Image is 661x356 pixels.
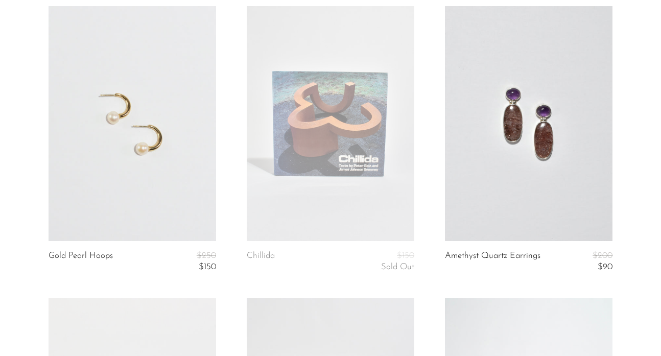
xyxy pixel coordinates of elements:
span: $150 [397,251,414,260]
a: Gold Pearl Hoops [49,251,113,272]
span: $150 [199,263,216,271]
span: Sold Out [381,263,414,271]
span: $90 [598,263,612,271]
a: Chillida [247,251,275,272]
span: $250 [197,251,216,260]
span: $200 [593,251,612,260]
a: Amethyst Quartz Earrings [445,251,540,272]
